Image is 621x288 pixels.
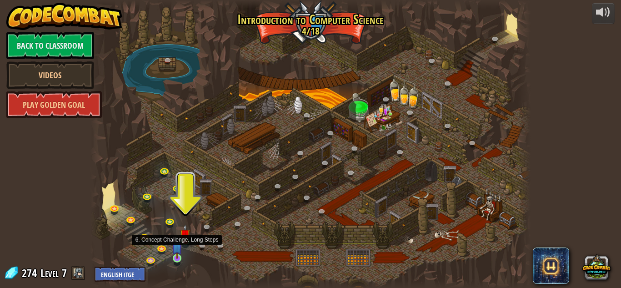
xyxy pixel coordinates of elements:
[592,3,615,24] button: Adjust volume
[40,266,59,281] span: Level
[6,3,123,30] img: CodeCombat - Learn how to code by playing a game
[62,266,67,280] span: 7
[180,225,191,243] img: level-banner-unstarted.png
[22,266,40,280] span: 274
[6,91,102,118] a: Play Golden Goal
[6,32,94,59] a: Back to Classroom
[6,61,94,89] a: Videos
[172,235,182,259] img: level-banner-unstarted-subscriber.png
